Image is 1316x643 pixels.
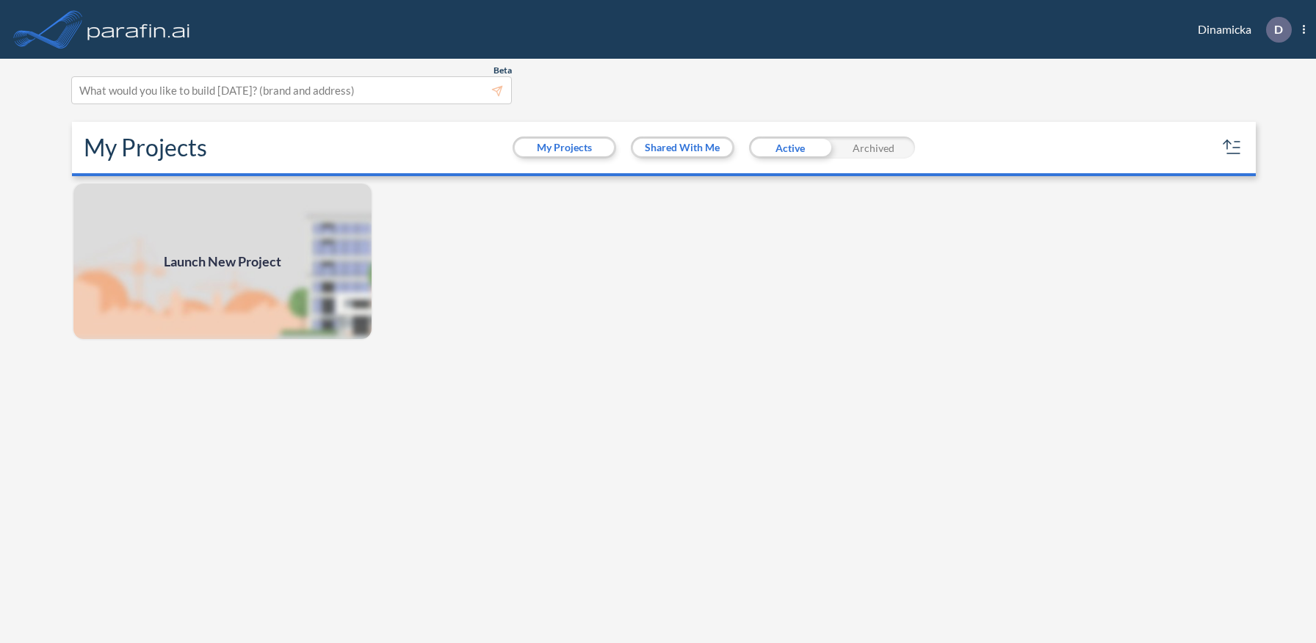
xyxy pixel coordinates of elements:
button: Shared With Me [633,139,732,156]
p: D [1274,23,1283,36]
a: Launch New Project [72,182,373,341]
img: add [72,182,373,341]
h2: My Projects [84,134,207,161]
div: Archived [832,137,915,159]
button: My Projects [515,139,614,156]
span: Beta [493,65,512,76]
div: Active [749,137,832,159]
span: Launch New Project [164,252,281,272]
div: Dinamicka [1176,17,1305,43]
img: logo [84,15,193,44]
button: sort [1221,136,1244,159]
